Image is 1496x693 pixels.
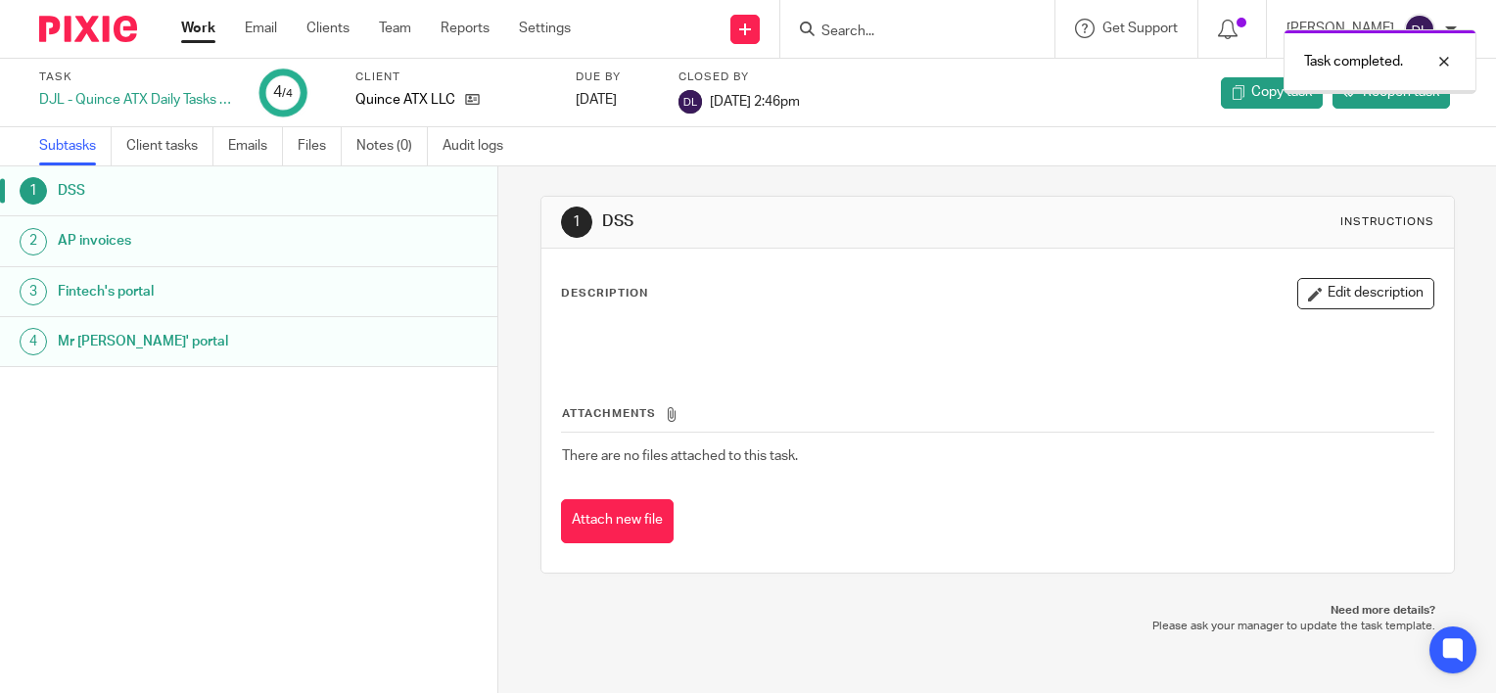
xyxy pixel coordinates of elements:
p: Description [561,286,648,301]
button: Attach new file [561,499,674,543]
div: 3 [20,278,47,305]
img: Pixie [39,16,137,42]
h1: Fintech's portal [58,277,338,306]
a: Email [245,19,277,38]
div: DJL - Quince ATX Daily Tasks - [DATE] [39,90,235,110]
a: Settings [519,19,571,38]
label: Client [355,69,551,85]
div: 1 [20,177,47,205]
label: Due by [576,69,654,85]
label: Task [39,69,235,85]
div: 4 [20,328,47,355]
a: Work [181,19,215,38]
h1: AP invoices [58,226,338,255]
p: Need more details? [560,603,1435,619]
small: /4 [282,88,293,99]
a: Reports [441,19,490,38]
div: [DATE] [576,90,654,110]
div: 1 [561,207,592,238]
span: There are no files attached to this task. [562,449,798,463]
p: Quince ATX LLC [355,90,455,110]
p: Please ask your manager to update the task template. [560,619,1435,634]
a: Subtasks [39,127,112,165]
h1: DSS [58,176,338,206]
a: Files [298,127,342,165]
p: Task completed. [1304,52,1403,71]
div: 2 [20,228,47,255]
div: Instructions [1340,214,1434,230]
h1: DSS [602,211,1039,232]
a: Audit logs [443,127,518,165]
a: Emails [228,127,283,165]
a: Client tasks [126,127,213,165]
span: [DATE] 2:46pm [710,94,800,108]
a: Clients [306,19,350,38]
img: svg%3E [1404,14,1435,45]
h1: Mr [PERSON_NAME]' portal [58,327,338,356]
a: Notes (0) [356,127,428,165]
div: 4 [273,81,293,104]
img: svg%3E [678,90,702,114]
span: Attachments [562,408,656,419]
a: Team [379,19,411,38]
button: Edit description [1297,278,1434,309]
label: Closed by [678,69,800,85]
